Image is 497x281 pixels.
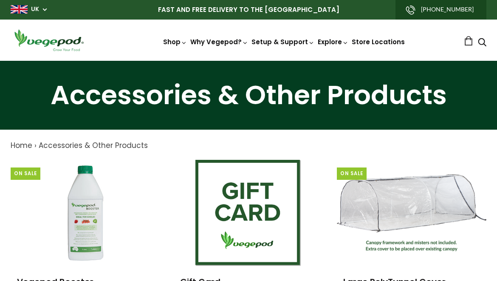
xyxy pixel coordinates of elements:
a: Shop [163,37,187,46]
a: Home [11,140,32,150]
a: Search [478,39,486,48]
nav: breadcrumbs [11,140,486,151]
a: Explore [318,37,348,46]
img: Large PolyTunnel Cover [337,174,486,251]
a: Accessories & Other Products [39,140,148,150]
a: UK [31,5,39,14]
img: Vegepod Booster [32,160,138,266]
span: › [34,140,37,150]
img: gb_large.png [11,5,28,14]
h1: Accessories & Other Products [11,82,486,108]
img: Gift Card [195,160,302,266]
a: Why Vegepod? [190,37,248,46]
a: Store Locations [352,37,405,46]
a: Setup & Support [251,37,314,46]
img: Vegepod [11,28,87,52]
